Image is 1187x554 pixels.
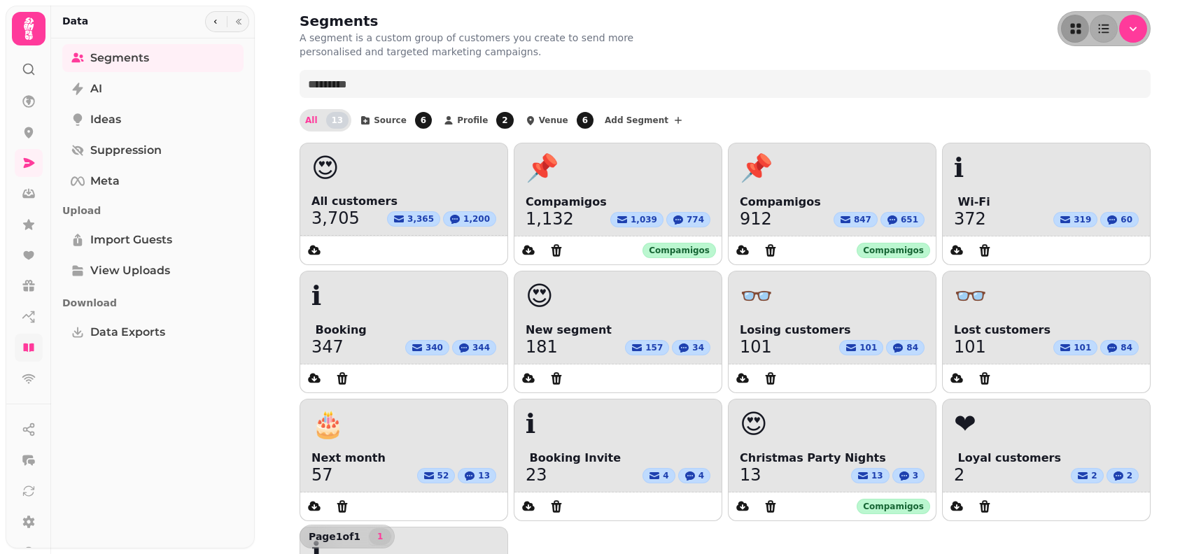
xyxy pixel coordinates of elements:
[851,468,890,483] button: 13
[740,450,925,467] span: Christmas Party Nights
[90,262,170,279] span: View Uploads
[62,106,244,134] a: Ideas
[954,467,964,483] a: 2
[729,364,757,392] button: data export
[757,236,785,264] button: Delete segment
[62,167,244,195] a: Meta
[374,116,407,125] span: Source
[458,468,496,483] button: 13
[311,283,321,311] span: ℹ
[62,257,244,285] a: View Uploads
[463,213,490,225] span: 1,200
[740,211,772,227] a: 912
[496,112,513,129] span: 2
[834,212,878,227] button: 847
[1121,342,1132,353] span: 84
[692,342,704,353] span: 34
[880,212,925,227] button: 651
[1053,212,1097,227] button: 319
[1091,470,1097,481] span: 2
[740,283,773,311] span: 👓
[311,210,360,227] span: 3,705
[954,322,1139,339] span: Lost customers
[90,324,165,341] span: Data Exports
[610,212,663,227] button: 1,039
[1090,15,1118,43] button: as-table
[90,50,149,66] span: Segments
[526,155,559,183] span: 📌
[859,342,877,353] span: 101
[62,75,244,103] a: AI
[300,236,328,264] button: data export
[369,528,391,545] button: 1
[526,283,554,311] span: 😍
[387,211,440,227] button: 3,365
[839,340,883,355] button: 101
[472,342,490,353] span: 344
[645,342,663,353] span: 157
[514,364,542,392] button: data export
[526,450,710,467] span: ️ Booking Invite
[1061,15,1089,43] button: as-grid
[90,142,162,159] span: Suppression
[886,340,925,355] button: 84
[871,470,883,481] span: 13
[857,499,930,514] div: Compamigos
[514,236,542,264] button: data export
[740,411,768,439] span: 😍
[854,214,871,225] span: 847
[437,470,449,481] span: 52
[311,467,333,483] a: 57
[913,470,918,481] span: 3
[542,492,570,520] button: Delete segment
[954,283,987,311] span: 👓
[971,236,999,264] button: Delete segment
[526,211,574,227] a: 1,132
[1119,15,1147,43] button: Menu
[300,31,658,59] p: A segment is a custom group of customers you create to send more personalised and targeted market...
[642,243,716,258] div: Compamigos
[311,322,496,339] span: ️ Booking
[599,109,689,132] button: Add Segment
[311,339,344,355] a: 347
[892,468,925,483] button: 3
[1071,468,1103,483] button: 2
[311,193,496,210] span: All customers
[757,492,785,520] button: Delete segment
[90,111,121,128] span: Ideas
[943,236,971,264] button: data export
[354,109,435,132] button: Source6
[740,194,925,211] span: Compamigos
[300,492,328,520] button: data export
[857,243,930,258] div: Compamigos
[415,112,432,129] span: 6
[526,467,547,483] a: 23
[457,116,488,125] span: Profile
[971,492,999,520] button: Delete segment
[478,470,490,481] span: 13
[740,339,772,355] a: 101
[729,236,757,264] button: data export
[311,411,344,439] span: 🎂
[90,80,102,97] span: AI
[417,468,456,483] button: 52
[519,109,596,132] button: Venue6
[62,198,244,223] p: Upload
[666,212,710,227] button: 774
[300,11,568,31] h2: Segments
[328,492,356,520] button: Delete segment
[1100,212,1139,227] button: 60
[663,470,668,481] span: 4
[631,214,657,225] span: 1,039
[90,232,172,248] span: Import Guests
[542,236,570,264] button: Delete segment
[303,530,366,544] p: Page 1 of 1
[326,112,349,129] span: 13
[901,214,918,225] span: 651
[954,194,1139,211] span: ️ Wi-Fi
[426,342,443,353] span: 340
[729,492,757,520] button: data export
[443,211,496,227] button: 1,200
[328,364,356,392] button: Delete segment
[954,339,986,355] a: 101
